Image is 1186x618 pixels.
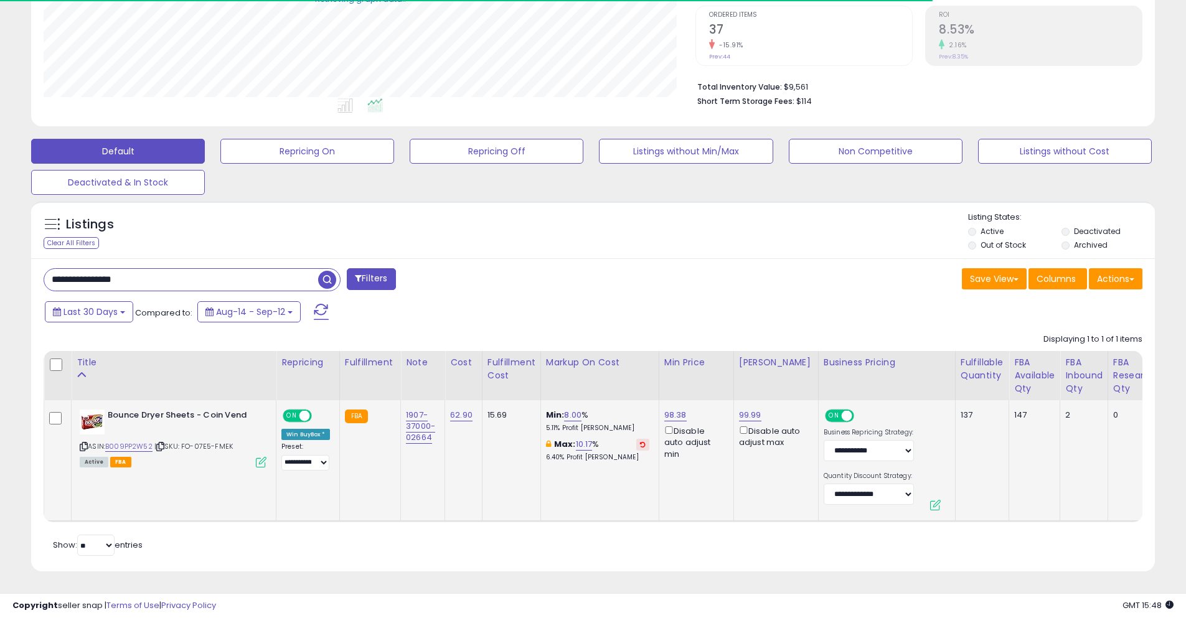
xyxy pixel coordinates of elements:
button: Actions [1089,268,1142,289]
b: Bounce Dryer Sheets - Coin Vend [108,410,259,424]
h5: Listings [66,216,114,233]
small: 2.16% [944,40,967,50]
label: Archived [1074,240,1108,250]
div: Fulfillment Cost [487,356,535,382]
div: Cost [450,356,477,369]
a: 98.38 [664,409,687,421]
div: ASIN: [80,410,266,466]
span: Last 30 Days [64,306,118,318]
span: OFF [310,411,330,421]
span: Aug-14 - Sep-12 [216,306,285,318]
th: The percentage added to the cost of goods (COGS) that forms the calculator for Min & Max prices. [540,351,659,400]
p: 6.40% Profit [PERSON_NAME] [546,453,649,462]
span: $114 [796,95,812,107]
label: Active [981,226,1004,236]
b: Max: [554,438,576,450]
button: Columns [1028,268,1087,289]
span: All listings currently available for purchase on Amazon [80,457,108,467]
div: FBA Available Qty [1014,356,1055,395]
strong: Copyright [12,599,58,611]
span: Ordered Items [709,12,912,19]
button: Aug-14 - Sep-12 [197,301,301,322]
div: Markup on Cost [546,356,654,369]
button: Filters [347,268,395,290]
div: Disable auto adjust min [664,424,724,460]
div: Business Pricing [824,356,950,369]
span: ROI [939,12,1142,19]
h2: 8.53% [939,22,1142,39]
label: Out of Stock [981,240,1026,250]
div: seller snap | | [12,600,216,612]
div: FBA inbound Qty [1065,356,1103,395]
div: 0 [1113,410,1165,421]
li: $9,561 [697,78,1133,93]
div: Win BuyBox * [281,429,330,440]
button: Listings without Cost [978,139,1152,164]
div: % [546,439,649,462]
div: Note [406,356,440,369]
span: ON [284,411,299,421]
b: Total Inventory Value: [697,82,782,92]
p: 5.11% Profit [PERSON_NAME] [546,424,649,433]
button: Repricing Off [410,139,583,164]
label: Business Repricing Strategy: [824,428,914,437]
div: 15.69 [487,410,531,421]
div: Repricing [281,356,334,369]
div: Preset: [281,442,330,471]
b: Min: [546,409,565,421]
h2: 37 [709,22,912,39]
div: Fulfillment [345,356,395,369]
a: 1907-37000-02664 [406,409,435,444]
button: Last 30 Days [45,301,133,322]
a: 10.17 [576,438,593,451]
div: 137 [961,410,999,421]
span: ON [826,411,842,421]
label: Deactivated [1074,226,1121,236]
span: Show: entries [53,539,143,551]
button: Deactivated & In Stock [31,170,205,195]
button: Listings without Min/Max [599,139,773,164]
p: Listing States: [968,212,1155,223]
div: 147 [1014,410,1050,421]
span: FBA [110,457,131,467]
div: Fulfillable Quantity [961,356,1004,382]
span: | SKU: FO-07E5-FMEK [154,441,233,451]
a: 62.90 [450,409,473,421]
small: FBA [345,410,368,423]
button: Non Competitive [789,139,962,164]
a: 8.00 [564,409,581,421]
a: Terms of Use [106,599,159,611]
span: Compared to: [135,307,192,319]
div: 2 [1065,410,1098,421]
b: Short Term Storage Fees: [697,96,794,106]
span: Columns [1037,273,1076,285]
button: Repricing On [220,139,394,164]
div: % [546,410,649,433]
div: Displaying 1 to 1 of 1 items [1043,334,1142,345]
button: Default [31,139,205,164]
div: FBA Researching Qty [1113,356,1169,395]
div: Disable auto adjust max [739,424,809,448]
div: Min Price [664,356,728,369]
div: [PERSON_NAME] [739,356,813,369]
a: 99.99 [739,409,761,421]
label: Quantity Discount Strategy: [824,472,914,480]
a: B009PP2W52 [105,441,153,452]
span: 2025-10-13 15:48 GMT [1122,599,1174,611]
a: Privacy Policy [161,599,216,611]
img: 41zVau79MfL._SL40_.jpg [80,410,105,434]
div: Clear All Filters [44,237,99,249]
span: OFF [852,411,872,421]
div: Title [77,356,271,369]
small: -15.91% [715,40,743,50]
small: Prev: 8.35% [939,53,968,60]
button: Save View [962,268,1027,289]
small: Prev: 44 [709,53,730,60]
